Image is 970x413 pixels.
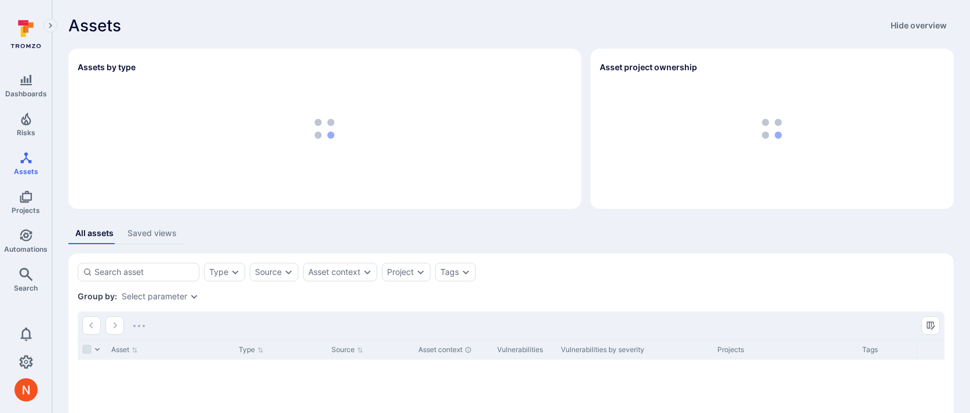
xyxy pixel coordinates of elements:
[133,325,145,327] img: Loading...
[14,378,38,401] img: ACg8ocIprwjrgDQnDsNSk9Ghn5p5-B8DpAKWoJ5Gi9syOE4K59tr4Q=s96-c
[14,378,38,401] div: Neeren Patki
[68,223,954,244] div: assets tabs
[717,345,853,355] div: Projects
[82,316,101,335] button: Go to the previous page
[561,345,708,355] div: Vulnerabilities by severity
[75,227,114,239] div: All assets
[59,39,954,209] div: Assets overview
[189,292,199,301] button: Expand dropdown
[331,345,363,354] button: Sort by Source
[14,284,38,292] span: Search
[308,267,360,277] button: Asset context
[122,292,187,301] button: Select parameter
[12,206,40,215] span: Projects
[43,19,57,32] button: Expand navigation menu
[416,267,425,277] button: Expand dropdown
[17,128,35,137] span: Risks
[122,292,199,301] div: grouping parameters
[387,267,414,277] button: Project
[497,345,552,355] div: Vulnerabilities
[255,267,282,277] button: Source
[78,291,117,302] span: Group by:
[239,345,264,354] button: Sort by Type
[440,267,459,277] button: Tags
[14,167,38,176] span: Assets
[465,346,472,353] div: Automatically discovered context associated with the asset
[921,316,940,335] button: Manage columns
[68,16,121,35] span: Assets
[363,267,372,277] button: Expand dropdown
[82,345,92,354] span: Select all rows
[46,21,54,31] i: Expand navigation menu
[284,267,293,277] button: Expand dropdown
[600,61,697,73] h2: Asset project ownership
[94,266,194,278] input: Search asset
[884,16,954,35] button: Hide overview
[5,89,47,98] span: Dashboards
[418,345,488,355] div: Asset context
[209,267,228,277] button: Type
[78,61,136,73] h2: Assets by type
[4,245,48,253] span: Automations
[111,345,138,354] button: Sort by Asset
[105,316,124,335] button: Go to the next page
[231,267,240,277] button: Expand dropdown
[461,267,471,277] button: Expand dropdown
[127,227,177,239] div: Saved views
